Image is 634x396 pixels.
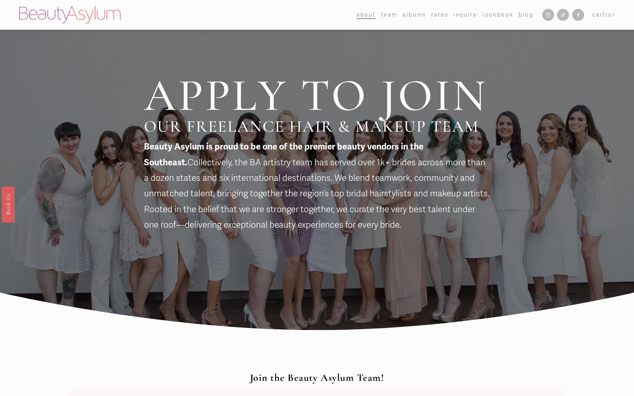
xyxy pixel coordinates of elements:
[250,372,384,384] strong: Join the Beauty Asylum Team!
[381,10,398,19] a: folder dropdown
[592,11,615,19] a: 0 items in cart
[454,10,477,19] a: Inquire
[431,10,448,19] a: Rates
[519,10,534,19] a: Blog
[606,12,615,17] span: ( )
[144,139,490,233] p: Collectively, the BA artistry team has served over 1k+ brides across more than a dozen states and...
[557,9,569,21] a: TikTok
[403,10,426,19] a: albums
[482,10,513,19] a: Lookbook
[608,12,613,17] span: 0
[572,9,584,21] a: Facebook
[144,73,488,118] h2: APPLY TO JOIN
[144,118,479,135] h2: OUR FREELANCE HAIR & MAKEUP TEAM
[357,11,376,19] span: about
[381,11,398,19] span: team
[19,6,121,23] img: Beauty Asylum | Bridal Hair &amp; Makeup Charlotte &amp; Atlanta
[542,9,554,21] a: Instagram
[357,10,376,19] a: folder dropdown
[2,186,15,222] a: Book Us
[144,141,425,168] strong: Beauty Asylum is proud to be one of the premier beauty vendors in the Southeast.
